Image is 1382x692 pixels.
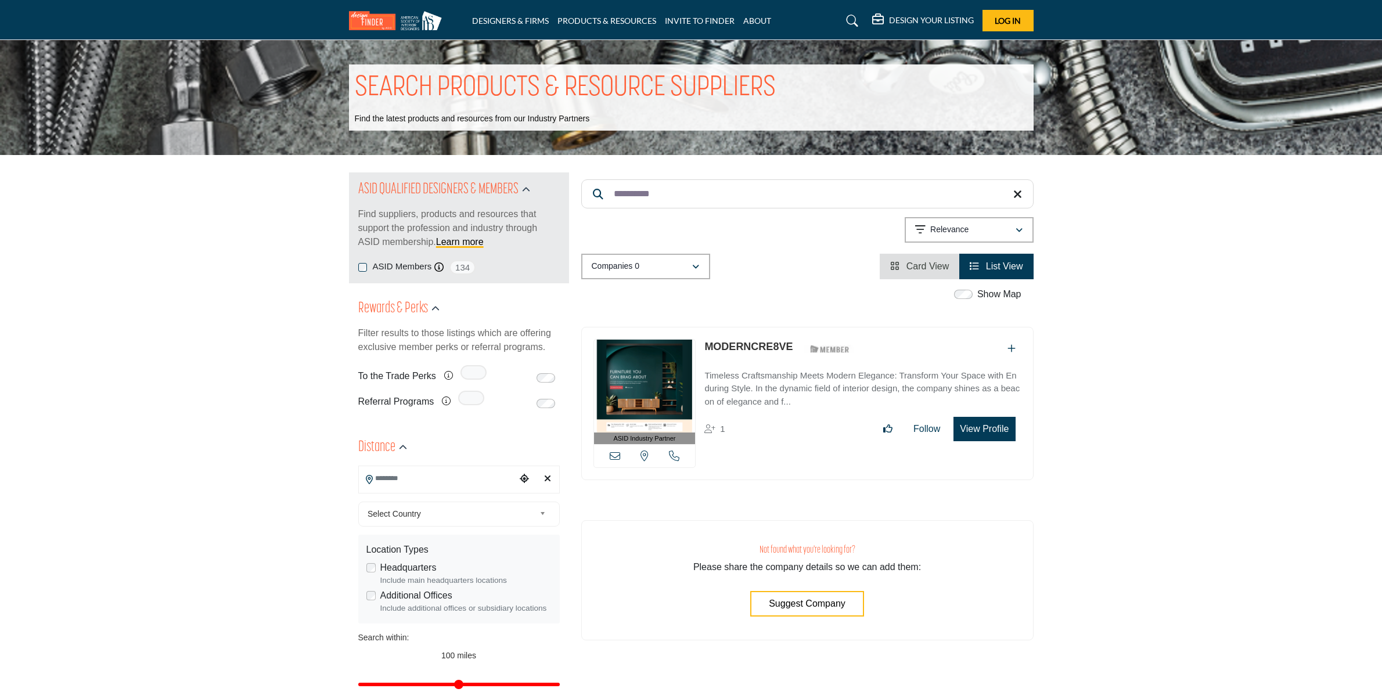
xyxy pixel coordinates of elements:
p: Relevance [930,224,969,236]
label: Additional Offices [380,589,452,603]
a: View List [970,261,1023,271]
a: Timeless Craftsmanship Meets Modern Elegance: Transform Your Space with Enduring Style. In the dy... [704,362,1021,409]
span: List View [986,261,1023,271]
h2: Distance [358,437,395,458]
h1: SEARCH PRODUCTS & RESOURCE SUPPLIERS [355,70,776,106]
div: Search within: [358,632,560,644]
button: Log In [982,10,1034,31]
span: Suggest Company [769,599,845,608]
input: Switch to To the Trade Perks [537,373,555,383]
button: View Profile [953,417,1015,441]
button: Companies 0 [581,254,710,279]
p: MODERNCRE8VE [704,339,793,355]
button: Relevance [905,217,1034,243]
div: Followers [704,422,725,436]
label: Headquarters [380,561,437,575]
img: Site Logo [349,11,448,30]
span: ASID Industry Partner [613,434,675,444]
span: Log In [995,16,1021,26]
a: Add To List [1007,344,1016,354]
h5: DESIGN YOUR LISTING [889,15,974,26]
label: ASID Members [373,260,432,273]
button: Like listing [876,417,900,441]
li: List View [959,254,1033,279]
a: Search [835,12,866,30]
input: ASID Members checkbox [358,263,367,272]
a: ASID Industry Partner [594,340,696,445]
img: ASID Members Badge Icon [804,342,856,356]
img: MODERNCRE8VE [594,340,696,432]
div: Choose your current location [516,467,533,492]
input: Search Location [359,467,516,489]
a: View Card [890,261,949,271]
div: Location Types [366,543,552,557]
a: ABOUT [743,16,771,26]
p: Find suppliers, products and resources that support the profession and industry through ASID memb... [358,207,560,249]
a: MODERNCRE8VE [704,341,793,352]
span: 100 miles [441,651,476,660]
label: Show Map [977,287,1021,301]
a: PRODUCTS & RESOURCES [557,16,656,26]
label: To the Trade Perks [358,366,436,386]
h3: Not found what you're looking for? [605,544,1010,556]
button: Follow [906,417,948,441]
p: Timeless Craftsmanship Meets Modern Elegance: Transform Your Space with Enduring Style. In the dy... [704,369,1021,409]
div: DESIGN YOUR LISTING [872,14,974,28]
label: Referral Programs [358,391,434,412]
input: Search Keyword [581,179,1034,208]
p: Filter results to those listings which are offering exclusive member perks or referral programs. [358,326,560,354]
a: Learn more [436,237,484,247]
span: 1 [720,424,725,434]
span: Card View [906,261,949,271]
div: Include main headquarters locations [380,575,552,586]
span: 134 [449,260,476,275]
h2: ASID QUALIFIED DESIGNERS & MEMBERS [358,179,519,200]
li: Card View [880,254,959,279]
input: Switch to Referral Programs [537,399,555,408]
p: Find the latest products and resources from our Industry Partners [355,113,590,125]
div: Include additional offices or subsidiary locations [380,603,552,614]
span: Select Country [368,507,535,521]
a: DESIGNERS & FIRMS [472,16,549,26]
button: Suggest Company [750,591,864,617]
a: INVITE TO FINDER [665,16,735,26]
div: Clear search location [539,467,556,492]
p: Companies 0 [592,261,640,272]
span: Please share the company details so we can add them: [693,562,921,572]
h2: Rewards & Perks [358,298,428,319]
